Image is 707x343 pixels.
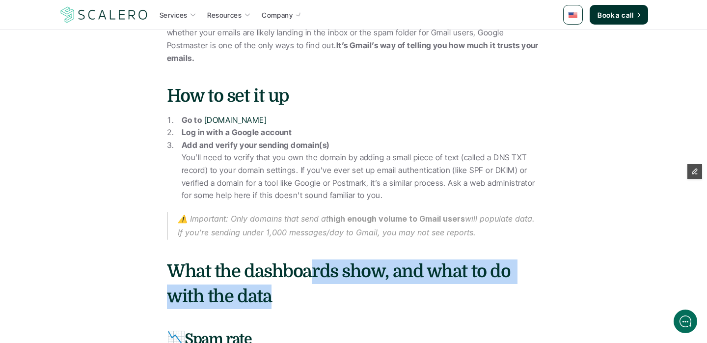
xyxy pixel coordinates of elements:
[167,40,540,63] strong: It’s Gmail’s way of telling you how much it trusts your emails.
[182,140,330,150] strong: Add and verify your sending domain(s)
[153,271,166,279] g: />
[59,6,149,24] a: Scalero company logotype
[262,10,293,20] p: Company
[82,251,124,257] span: We run on Gist
[37,19,70,26] div: Back [DATE]
[59,5,149,24] img: Scalero company logotype
[37,6,70,17] div: Scalero
[204,115,267,125] a: [DOMAIN_NAME]
[29,6,184,26] div: ScaleroBack [DATE]
[160,10,187,20] p: Services
[182,139,540,202] p: You’ll need to verify that you own the domain by adding a small piece of text (called a DNS TXT r...
[207,10,242,20] p: Resources
[178,212,540,240] p: ⚠️ Important: Only domains that send at will populate data. If you’re sending under 1,000 message...
[167,259,540,309] h3: What the dashboards show, and what to do with the data
[167,14,540,64] p: This isn’t campaign-level data. It shows how Gmail is treating your domain overall. If you want t...
[674,310,697,333] iframe: gist-messenger-bubble-iframe
[328,214,465,224] strong: high enough volume to Gmail users
[590,5,648,25] a: Book a call
[182,115,202,125] strong: Go to
[156,273,164,278] tspan: GIF
[149,262,170,289] button: />GIF
[687,164,702,179] button: Edit Framer Content
[598,10,633,20] p: Book a call
[167,84,540,109] h3: How to set it up
[182,127,292,137] strong: Log in with a Google account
